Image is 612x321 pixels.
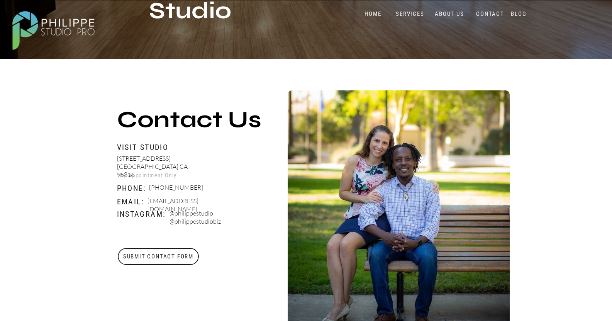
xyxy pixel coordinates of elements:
a: SERVICES [394,10,426,18]
p: Instagram: [117,209,145,218]
p: [PHONE_NUMBER] [149,183,200,193]
a: HOME [357,10,390,18]
p: Visit Studio [117,143,268,151]
p: Email: [117,197,145,206]
a: BLOG [509,10,529,18]
p: *By Appointment Only [117,172,181,180]
a: CONTACT [475,10,506,18]
a: Submit Contact Form [117,248,200,265]
p: Phone: [117,183,157,192]
p: [EMAIL_ADDRESS][DOMAIN_NAME] [147,197,238,207]
h2: Contact Us [117,108,337,135]
p: @philippestudio @philippestudiobiz [170,209,260,227]
a: ABOUT US [433,10,466,18]
p: [STREET_ADDRESS] [GEOGRAPHIC_DATA] CA 95816 [117,155,195,174]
